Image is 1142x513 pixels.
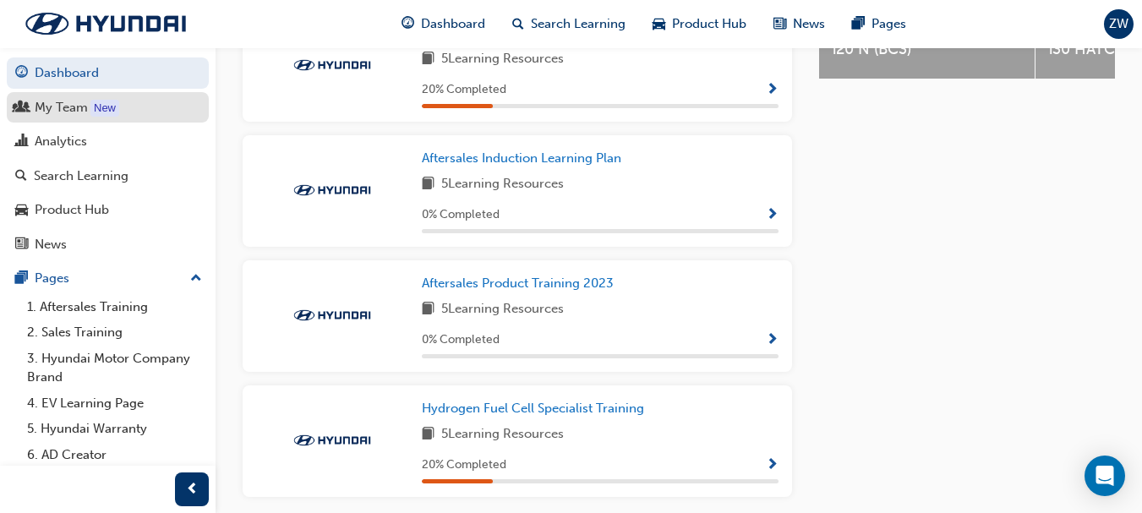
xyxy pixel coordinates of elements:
span: Pages [872,14,906,34]
a: 1. Aftersales Training [20,294,209,320]
span: 5 Learning Resources [441,424,564,445]
div: Tooltip anchor [90,100,119,117]
a: guage-iconDashboard [388,7,499,41]
button: DashboardMy TeamAnalyticsSearch LearningProduct HubNews [7,54,209,263]
div: Product Hub [35,200,109,220]
div: Analytics [35,132,87,151]
a: 4. EV Learning Page [20,390,209,417]
a: Hydrogen Fuel Cell Specialist Training [422,399,651,418]
a: 5. Hyundai Warranty [20,416,209,442]
div: My Team [35,98,88,117]
span: Dashboard [421,14,485,34]
a: Search Learning [7,161,209,192]
img: Trak [286,182,379,199]
button: Show Progress [766,205,779,226]
button: Show Progress [766,79,779,101]
img: Trak [8,6,203,41]
a: Aftersales Product Training 2023 [422,274,620,293]
img: Trak [286,307,379,324]
span: 20 % Completed [422,456,506,475]
span: 5 Learning Resources [441,49,564,70]
span: up-icon [190,268,202,290]
a: Analytics [7,126,209,157]
button: Pages [7,263,209,294]
img: Trak [286,57,379,74]
span: car-icon [653,14,665,35]
span: News [793,14,825,34]
span: Hydrogen Fuel Cell Specialist Training [422,401,644,416]
span: pages-icon [15,271,28,287]
button: Show Progress [766,455,779,476]
span: Aftersales Induction Learning Plan [422,150,621,166]
span: search-icon [512,14,524,35]
span: car-icon [15,203,28,218]
a: 6. AD Creator [20,442,209,468]
span: Product Hub [672,14,746,34]
div: Pages [35,269,69,288]
span: 0 % Completed [422,205,500,225]
a: search-iconSearch Learning [499,7,639,41]
a: News [7,229,209,260]
span: news-icon [15,237,28,253]
span: book-icon [422,424,434,445]
a: Product Hub [7,194,209,226]
button: ZW [1104,9,1134,39]
span: Search Learning [531,14,626,34]
span: people-icon [15,101,28,116]
a: Aftersales Induction Learning Plan [422,149,628,168]
a: Dashboard [7,57,209,89]
button: Show Progress [766,330,779,351]
span: book-icon [422,174,434,195]
a: news-iconNews [760,7,839,41]
a: 3. Hyundai Motor Company Brand [20,346,209,390]
span: book-icon [422,299,434,320]
img: Trak [286,432,379,449]
span: 0 % Completed [422,330,500,350]
span: Aftersales Product Training 2023 [422,276,614,291]
span: Show Progress [766,458,779,473]
span: book-icon [422,49,434,70]
a: 2. Sales Training [20,319,209,346]
span: 20 % Completed [422,80,506,100]
span: 5 Learning Resources [441,299,564,320]
span: i20 N (BC3) [833,40,1021,59]
span: Show Progress [766,208,779,223]
span: guage-icon [15,66,28,81]
div: News [35,235,67,254]
span: Show Progress [766,333,779,348]
span: 5 Learning Resources [441,174,564,195]
span: news-icon [773,14,786,35]
span: chart-icon [15,134,28,150]
span: pages-icon [852,14,865,35]
span: prev-icon [186,479,199,500]
span: guage-icon [402,14,414,35]
span: search-icon [15,169,27,184]
div: Search Learning [34,166,128,186]
a: pages-iconPages [839,7,920,41]
span: Show Progress [766,83,779,98]
a: car-iconProduct Hub [639,7,760,41]
span: ZW [1109,14,1128,34]
div: Open Intercom Messenger [1085,456,1125,496]
a: My Team [7,92,209,123]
